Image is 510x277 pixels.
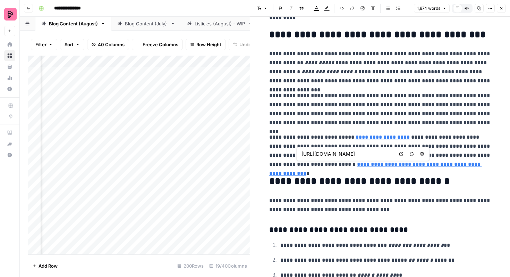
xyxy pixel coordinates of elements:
button: Freeze Columns [132,39,183,50]
a: Settings [4,83,15,95]
a: AirOps Academy [4,127,15,138]
a: Browse [4,50,15,61]
div: Listicles (August) - WIP [195,20,245,27]
button: Row Height [186,39,226,50]
span: 1,874 words [417,5,440,11]
div: 19/40 Columns [206,260,250,271]
div: Blog Content (July) [125,20,168,27]
a: Home [4,39,15,50]
button: Add Row [28,260,62,271]
span: Sort [65,41,74,48]
a: Blog Content (August) [35,17,111,31]
button: What's new? [4,138,15,149]
a: Blog Content (July) [111,17,181,31]
a: Usage [4,72,15,83]
button: Filter [31,39,57,50]
img: Preply Logo [4,8,17,21]
div: Blog Content (August) [49,20,98,27]
div: 200 Rows [175,260,206,271]
button: Help + Support [4,149,15,161]
button: Undo [229,39,256,50]
span: Freeze Columns [143,41,178,48]
a: Your Data [4,61,15,72]
button: 40 Columns [87,39,129,50]
a: Listicles (August) - WIP [181,17,259,31]
button: Sort [60,39,84,50]
span: 40 Columns [98,41,125,48]
span: Filter [35,41,46,48]
span: Add Row [39,262,58,269]
span: Undo [239,41,251,48]
button: Workspace: Preply [4,6,15,23]
button: 1,874 words [414,4,450,13]
span: Row Height [196,41,221,48]
div: What's new? [5,139,15,149]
